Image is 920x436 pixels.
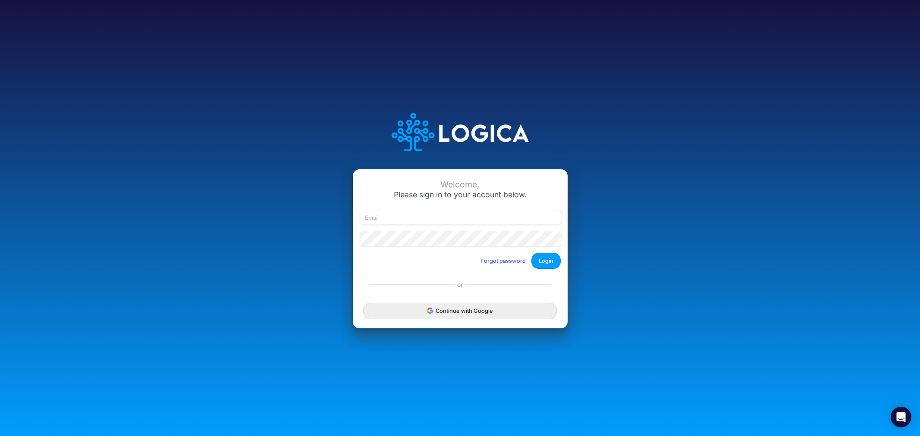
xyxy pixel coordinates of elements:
[531,253,561,269] button: Login
[891,407,911,427] div: Open Intercom Messenger
[394,190,527,199] span: Please sign in to your account below.
[360,180,561,190] div: Welcome,
[360,210,561,225] input: Email
[363,303,556,319] button: Continue with Google
[475,254,531,268] button: Forgot password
